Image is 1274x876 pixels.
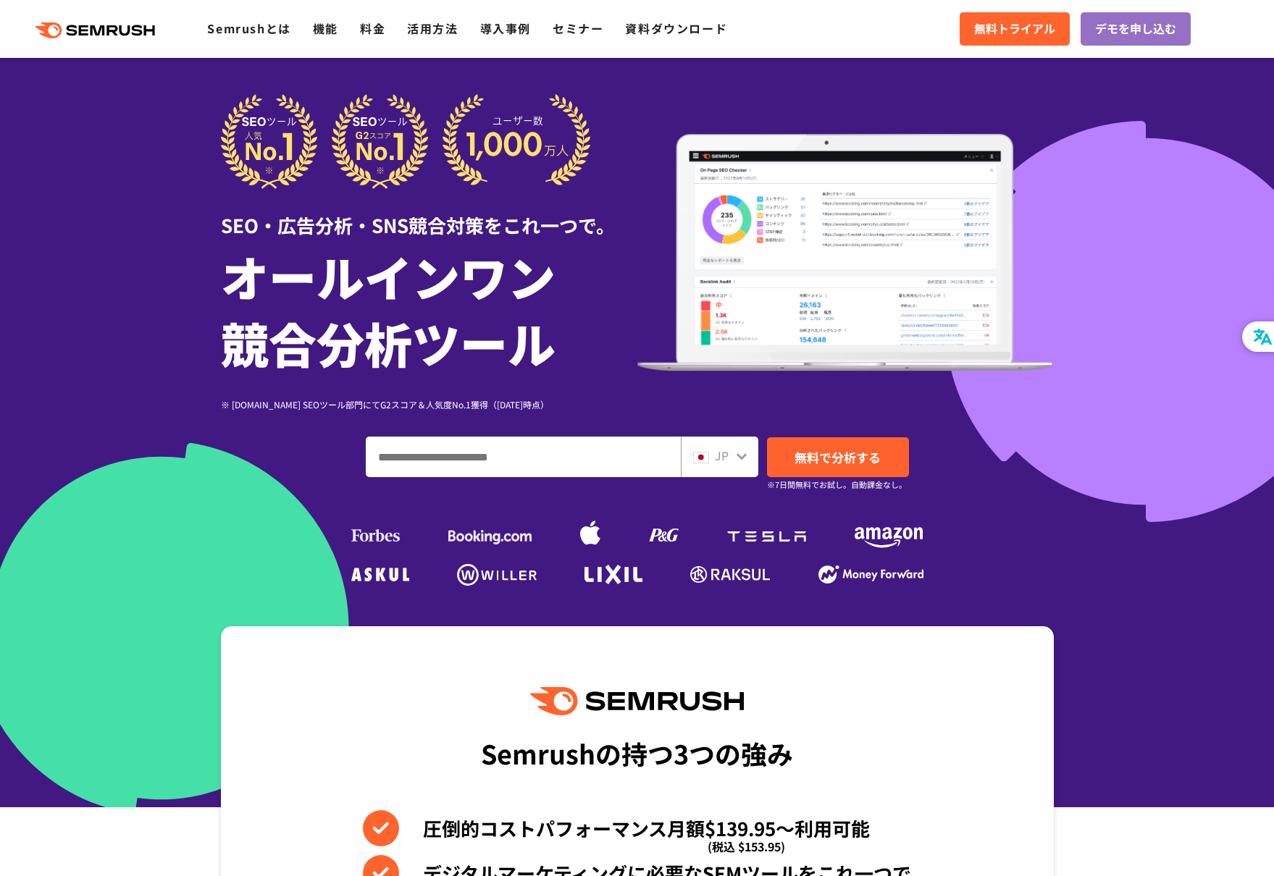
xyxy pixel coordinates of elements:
[715,447,729,464] span: JP
[530,687,743,715] img: Semrush
[360,20,385,37] a: 料金
[480,20,531,37] a: 導入事例
[1081,12,1191,46] a: デモを申し込む
[960,12,1070,46] a: 無料トライアル
[767,437,909,477] a: 無料で分析する
[363,810,911,846] li: 圧倒的コストパフォーマンス月額$139.95〜利用可能
[366,437,680,476] input: ドメイン、キーワードまたはURLを入力してください
[221,397,637,411] div: ※ [DOMAIN_NAME] SEOツール部門にてG2スコア＆人気度No.1獲得（[DATE]時点）
[1095,20,1176,38] span: デモを申し込む
[481,726,793,780] div: Semrushの持つ3つの強み
[221,243,637,376] h1: オールインワン 競合分析ツール
[221,189,637,239] div: SEO・広告分析・SNS競合対策をこれ一つで。
[207,20,290,37] a: Semrushとは
[974,20,1055,38] span: 無料トライアル
[625,20,727,37] a: 資料ダウンロード
[313,20,338,37] a: 機能
[767,478,907,492] small: ※7日間無料でお試し。自動課金なし。
[795,448,881,466] span: 無料で分析する
[407,20,458,37] a: 活用方法
[708,828,785,864] span: (税込 $153.95)
[553,20,603,37] a: セミナー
